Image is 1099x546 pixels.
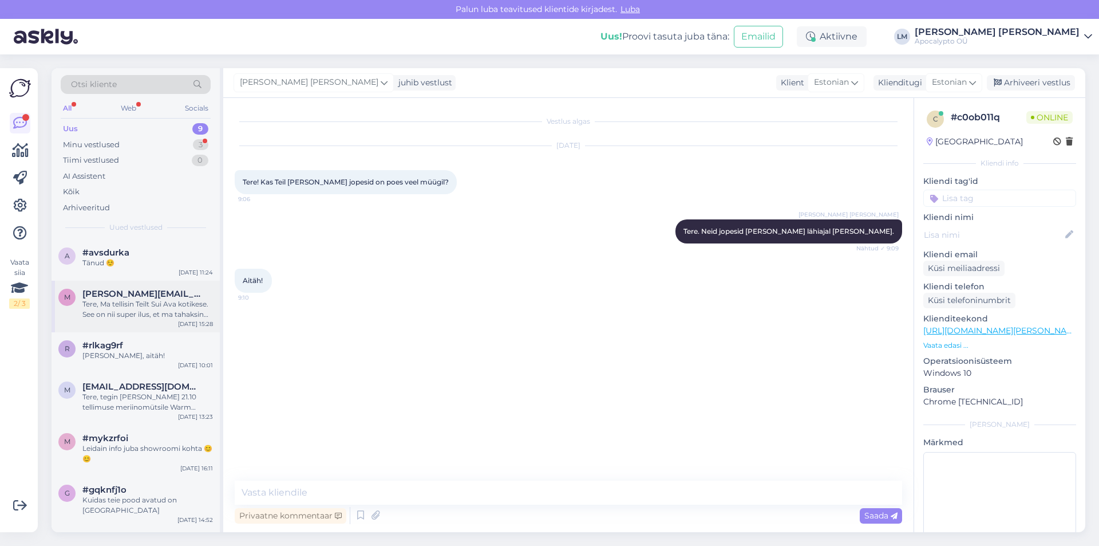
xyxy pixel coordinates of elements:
p: Kliendi email [923,249,1076,261]
div: Kliendi info [923,158,1076,168]
img: Askly Logo [9,77,31,99]
span: Aitäh! [243,276,263,285]
div: [DATE] 15:28 [178,320,213,328]
span: m [64,386,70,394]
b: Uus! [600,31,622,42]
input: Lisa tag [923,190,1076,207]
div: Vaata siia [9,257,30,309]
span: m [64,293,70,301]
div: Kõik [63,186,80,198]
span: #gqknfj1o [82,485,126,495]
p: Brauser [923,384,1076,396]
span: Luba [617,4,643,14]
a: [URL][DOMAIN_NAME][PERSON_NAME] [923,325,1081,336]
div: Küsi meiliaadressi [923,261,1005,276]
span: #avsdurka [82,248,129,258]
div: Socials [183,101,211,116]
div: Klienditugi [873,77,922,89]
span: Saada [864,510,898,521]
div: [DATE] 16:11 [180,464,213,473]
span: #mykzrfoi [82,433,128,443]
div: [DATE] 13:23 [178,413,213,421]
div: Uus [63,123,78,135]
span: Otsi kliente [71,78,117,91]
div: # c0ob011q [951,111,1026,124]
div: Küsi telefoninumbrit [923,293,1015,308]
div: Kuidas teie pood avatud on [GEOGRAPHIC_DATA] [82,495,213,516]
span: #rlkag9rf [82,340,123,351]
div: Web [118,101,139,116]
span: Estonian [932,76,967,89]
p: Operatsioonisüsteem [923,355,1076,367]
p: Chrome [TECHNICAL_ID] [923,396,1076,408]
div: Proovi tasuta juba täna: [600,30,729,44]
div: Aktiivne [797,26,867,47]
span: c [933,115,938,123]
div: All [61,101,74,116]
div: Tere, Ma tellisin Teilt Sui Ava kotikese. See on nii super ilus, et ma tahaksin tellida ühe veel,... [82,299,213,320]
div: Tere, tegin [PERSON_NAME] 21.10 tellimuse meriinomütsile Warm Taupe, kas saaksin selle ümber vahe... [82,392,213,413]
div: [DATE] 11:24 [179,268,213,277]
input: Lisa nimi [924,229,1063,241]
span: 9:10 [238,293,281,302]
div: [PERSON_NAME] [923,419,1076,430]
div: AI Assistent [63,171,105,182]
div: Arhiveeri vestlus [987,75,1075,91]
span: marikatapasia@gmail.com [82,382,201,392]
span: Online [1026,111,1073,124]
p: Klienditeekond [923,313,1076,325]
div: Minu vestlused [63,139,120,151]
div: 0 [192,155,208,166]
button: Emailid [734,26,783,48]
p: Vaata edasi ... [923,340,1076,351]
div: [PERSON_NAME], aitäh! [82,351,213,361]
div: juhib vestlust [394,77,452,89]
div: Klient [776,77,804,89]
p: Kliendi tag'id [923,175,1076,187]
div: Tiimi vestlused [63,155,119,166]
a: [PERSON_NAME] [PERSON_NAME]Apocalypto OÜ [915,28,1092,46]
div: LM [894,29,910,45]
span: [PERSON_NAME] [PERSON_NAME] [798,210,899,219]
span: margit.valdmann@gmail.com [82,289,201,299]
div: [GEOGRAPHIC_DATA] [927,136,1023,148]
p: Kliendi telefon [923,281,1076,293]
p: Kliendi nimi [923,211,1076,223]
div: Vestlus algas [235,116,902,127]
div: [DATE] 14:52 [177,516,213,524]
div: Arhiveeritud [63,202,110,214]
span: Estonian [814,76,849,89]
div: Apocalypto OÜ [915,37,1080,46]
div: 2 / 3 [9,298,30,309]
div: Privaatne kommentaar [235,508,346,524]
span: Tere! Kas Teil [PERSON_NAME] jopesid on poes veel müügil? [243,178,449,186]
p: Märkmed [923,437,1076,449]
span: Tere. Neid jopesid [PERSON_NAME] lähiajal [PERSON_NAME]. [683,227,894,235]
span: [PERSON_NAME] [PERSON_NAME] [240,76,378,89]
div: 9 [192,123,208,135]
span: m [64,437,70,446]
div: Tänud ☺️ [82,258,213,268]
div: [DATE] 10:01 [178,361,213,370]
span: g [65,489,70,497]
div: Leidain info juba showroomi kohta 😊😊 [82,443,213,464]
span: a [65,252,70,260]
span: Nähtud ✓ 9:09 [856,244,899,253]
span: r [65,344,70,353]
p: Windows 10 [923,367,1076,379]
span: Uued vestlused [109,222,163,233]
div: [PERSON_NAME] [PERSON_NAME] [915,28,1080,37]
span: 9:06 [238,195,281,203]
div: [DATE] [235,140,902,151]
div: 3 [193,139,208,151]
